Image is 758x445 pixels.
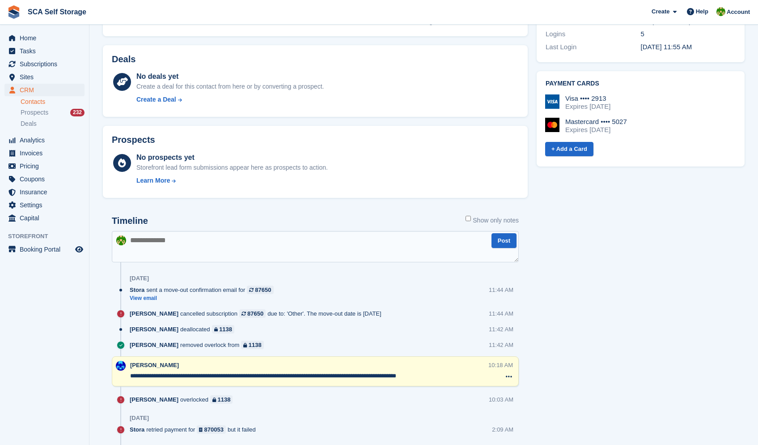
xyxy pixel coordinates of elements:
a: menu [4,84,85,96]
a: menu [4,243,85,256]
a: View email [130,295,278,302]
span: Stora [130,425,144,434]
span: CRM [20,84,73,96]
span: Tasks [20,45,73,57]
span: [PERSON_NAME] [130,362,179,368]
div: 5 [641,29,736,39]
div: 10:03 AM [489,395,513,404]
span: Storefront [8,232,89,241]
a: menu [4,173,85,185]
a: SCA Self Storage [24,4,90,19]
button: Post [491,233,517,248]
span: Stora [130,286,144,294]
div: removed overlock from [130,341,268,349]
div: 232 [70,109,85,116]
span: Create [652,7,669,16]
div: deallocated [130,325,239,334]
span: [PERSON_NAME] [130,395,178,404]
a: 1138 [241,341,263,349]
input: Show only notes [466,216,471,221]
div: 87650 [247,309,263,318]
div: cancelled subscription due to: 'Other'. The move-out date is [DATE] [130,309,386,318]
img: Sam Chapman [716,7,725,16]
a: Deals [21,119,85,128]
span: Deals [21,120,37,128]
div: 11:42 AM [489,341,513,349]
a: Send Reset [654,17,689,25]
img: Sam Chapman [116,235,126,245]
span: [PERSON_NAME] [130,341,178,349]
a: View All [495,18,519,25]
label: Show only notes [466,216,519,225]
a: menu [4,186,85,198]
span: Pricing [20,160,73,172]
span: Invoices [20,147,73,159]
a: menu [4,58,85,70]
span: Sites [20,71,73,83]
a: Learn More [136,176,328,185]
img: Visa Logo [545,94,559,109]
div: No deals yet [136,71,324,82]
span: Showing 5 of 10 total invoices [409,18,491,25]
a: menu [4,32,85,44]
span: Home [20,32,73,44]
div: Storefront lead form submissions appear here as prospects to action. [136,163,328,172]
span: Booking Portal [20,243,73,256]
a: menu [4,212,85,224]
span: Capital [20,212,73,224]
div: Learn More [136,176,170,185]
h2: Payment cards [546,80,736,87]
span: Analytics [20,134,73,146]
h2: Prospects [112,135,155,145]
h2: Timeline [112,216,148,226]
div: 870053 [204,425,224,434]
a: Preview store [74,244,85,255]
a: menu [4,134,85,146]
div: 10:18 AM [488,361,513,369]
div: 1138 [218,395,231,404]
span: [PERSON_NAME] [130,309,178,318]
div: sent a move-out confirmation email for [130,286,278,294]
img: stora-icon-8386f47178a22dfd0bd8f6a31ec36ba5ce8667c1dd55bd0f319d3a0aa187defe.svg [7,5,21,19]
a: menu [4,160,85,172]
span: Insurance [20,186,73,198]
img: Mastercard Logo [545,118,559,132]
a: Contacts [21,98,85,106]
a: + Add a Card [545,142,593,157]
span: Account [727,8,750,17]
div: Expires [DATE] [565,103,610,111]
img: Kelly Neesham [116,361,126,371]
span: Prospects [21,108,48,117]
time: 2025-09-26 10:55:27 UTC [641,43,692,51]
div: [DATE] [130,275,149,282]
a: 1138 [210,395,233,404]
a: 870053 [197,425,226,434]
div: Create a Deal [136,95,176,104]
span: Subscriptions [20,58,73,70]
div: Create a deal for this contact from here or by converting a prospect. [136,82,324,91]
span: Help [696,7,708,16]
a: Prospects 232 [21,108,85,117]
div: [DATE] [130,415,149,422]
a: 87650 [239,309,266,318]
div: Logins [546,29,641,39]
a: Create a Deal [136,95,324,104]
a: 87650 [247,286,273,294]
div: 1138 [249,341,262,349]
a: menu [4,71,85,83]
a: menu [4,147,85,159]
div: Visa •••• 2913 [565,94,610,103]
div: retried payment for but it failed [130,425,260,434]
div: 2:09 AM [492,425,513,434]
a: menu [4,45,85,57]
div: 1138 [219,325,232,334]
div: overlocked [130,395,237,404]
span: ( ) [652,17,691,25]
span: Coupons [20,173,73,185]
span: Settings [20,199,73,211]
div: Expires [DATE] [565,126,627,134]
span: [PERSON_NAME] [130,325,178,334]
div: Mastercard •••• 5027 [565,118,627,126]
div: 11:44 AM [489,286,513,294]
div: No prospects yet [136,152,328,163]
